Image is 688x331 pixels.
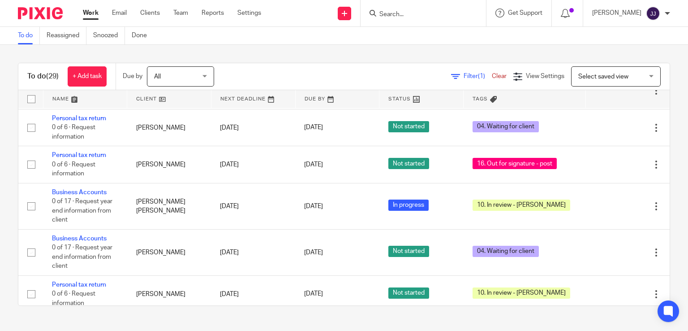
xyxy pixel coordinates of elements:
td: [PERSON_NAME] [127,229,211,275]
a: Reassigned [47,27,86,44]
a: Personal tax return [52,115,106,122]
td: [DATE] [211,146,295,183]
p: [PERSON_NAME] [592,9,641,17]
span: Tags [473,96,488,101]
span: Select saved view [578,74,628,80]
td: [PERSON_NAME] [PERSON_NAME] [127,183,211,229]
td: [DATE] [211,109,295,146]
span: 0 of 17 · Request year end information from client [52,245,112,270]
a: Snoozed [93,27,125,44]
span: 16. Out for signature - post [473,158,557,169]
span: (29) [46,73,59,80]
span: Filter [464,73,492,79]
a: Clients [140,9,160,17]
a: Work [83,9,99,17]
span: 04. Waiting for client [473,121,539,132]
span: 0 of 6 · Request information [52,291,95,307]
span: 04. Waiting for client [473,246,539,257]
td: [DATE] [211,183,295,229]
input: Search [378,11,459,19]
td: [PERSON_NAME] [127,146,211,183]
a: Settings [237,9,261,17]
a: Personal tax return [52,152,106,158]
a: Business Accounts [52,189,107,196]
span: [DATE] [304,291,323,297]
td: [DATE] [211,229,295,275]
a: To do [18,27,40,44]
span: View Settings [526,73,564,79]
span: All [154,74,161,80]
h1: To do [27,72,59,81]
span: 0 of 6 · Request information [52,125,95,140]
span: [DATE] [304,249,323,256]
a: Team [173,9,188,17]
td: [PERSON_NAME] [127,276,211,313]
p: Due by [123,72,142,81]
span: [DATE] [304,203,323,209]
a: + Add task [68,66,107,87]
span: Not started [388,246,429,257]
a: Clear [492,73,507,79]
span: (1) [478,73,485,79]
span: Not started [388,121,429,132]
a: Email [112,9,127,17]
a: Personal tax return [52,282,106,288]
span: 10. In review - [PERSON_NAME] [473,200,570,211]
span: Get Support [508,10,542,16]
span: 10. In review - [PERSON_NAME] [473,287,570,299]
span: In progress [388,200,429,211]
a: Reports [202,9,224,17]
td: [DATE] [211,276,295,313]
span: 0 of 17 · Request year end information from client [52,199,112,223]
span: [DATE] [304,125,323,131]
span: 0 of 6 · Request information [52,161,95,177]
span: Not started [388,158,429,169]
img: svg%3E [646,6,660,21]
a: Business Accounts [52,235,107,242]
span: [DATE] [304,161,323,168]
a: Done [132,27,154,44]
span: Not started [388,287,429,299]
td: [PERSON_NAME] [127,109,211,146]
img: Pixie [18,7,63,19]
